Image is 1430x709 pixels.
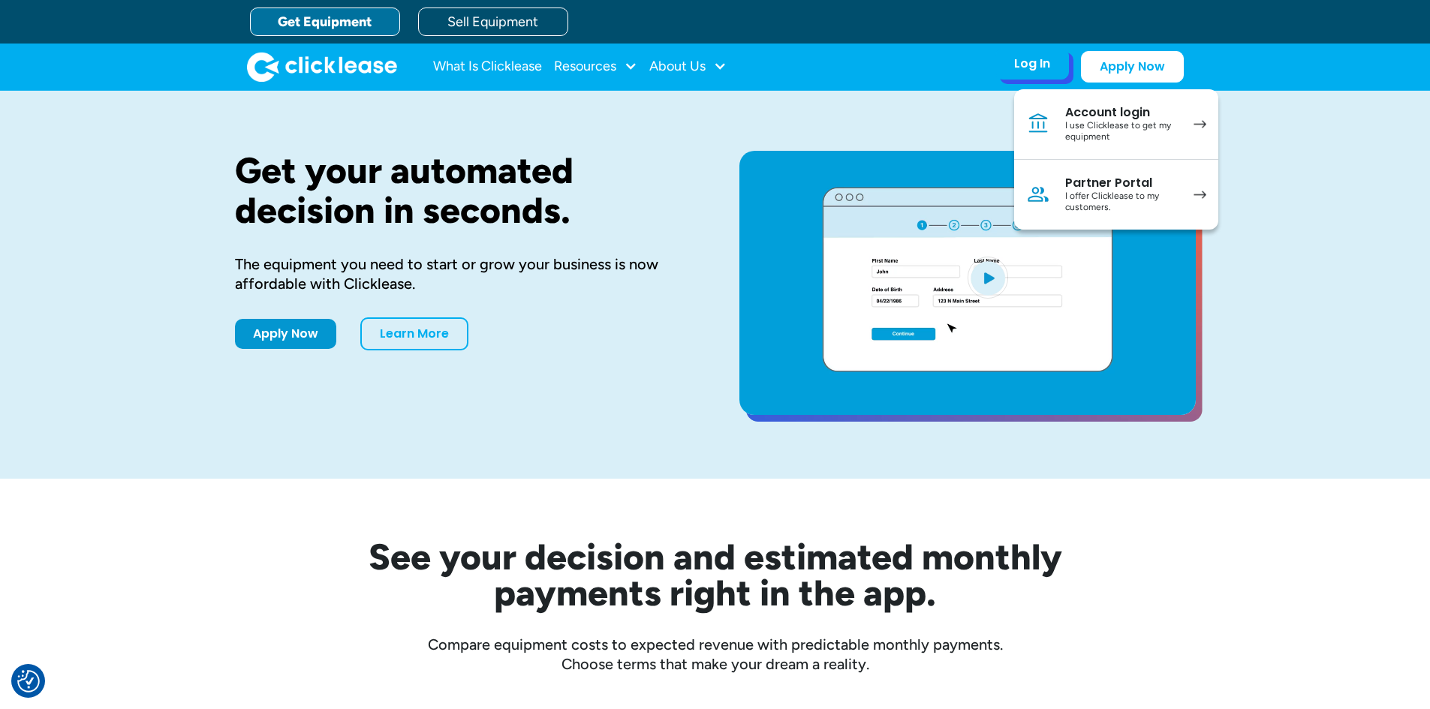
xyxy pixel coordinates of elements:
[295,539,1136,611] h2: See your decision and estimated monthly payments right in the app.
[235,151,691,230] h1: Get your automated decision in seconds.
[247,52,397,82] img: Clicklease logo
[235,254,691,293] div: The equipment you need to start or grow your business is now affordable with Clicklease.
[1065,120,1179,143] div: I use Clicklease to get my equipment
[968,257,1008,299] img: Blue play button logo on a light blue circular background
[739,151,1196,415] a: open lightbox
[235,319,336,349] a: Apply Now
[250,8,400,36] a: Get Equipment
[1014,89,1218,230] nav: Log In
[247,52,397,82] a: home
[1014,89,1218,160] a: Account loginI use Clicklease to get my equipment
[1014,160,1218,230] a: Partner PortalI offer Clicklease to my customers.
[17,670,40,692] img: Revisit consent button
[433,52,542,82] a: What Is Clicklease
[1014,56,1050,71] div: Log In
[649,52,727,82] div: About Us
[418,8,568,36] a: Sell Equipment
[1065,105,1179,120] div: Account login
[1194,120,1206,128] img: arrow
[1065,191,1179,214] div: I offer Clicklease to my customers.
[1026,182,1050,206] img: Person icon
[360,317,468,350] a: Learn More
[17,670,40,692] button: Consent Preferences
[554,52,637,82] div: Resources
[1194,191,1206,199] img: arrow
[235,635,1196,674] div: Compare equipment costs to expected revenue with predictable monthly payments. Choose terms that ...
[1065,176,1179,191] div: Partner Portal
[1026,112,1050,136] img: Bank icon
[1081,51,1184,83] a: Apply Now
